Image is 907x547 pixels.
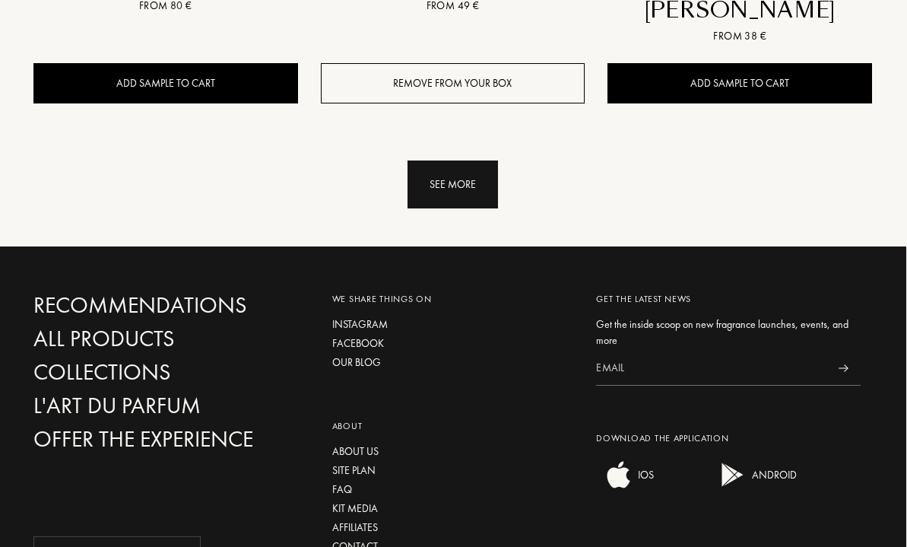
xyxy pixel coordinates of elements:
[332,482,574,498] a: FAQ
[332,501,574,517] a: Kit media
[596,292,861,306] div: Get the latest news
[33,326,298,352] a: All products
[718,460,748,490] img: android app
[33,63,298,103] div: Add sample to cart
[604,460,634,490] img: ios app
[596,351,826,386] input: Email
[332,444,574,460] a: About us
[332,292,574,306] div: We share things on
[33,393,298,419] a: L'Art du Parfum
[607,63,872,103] div: Add sample to cart
[332,520,574,536] a: Affiliates
[33,426,298,453] a: Offer the experience
[332,336,574,351] a: Facebook
[748,460,797,490] div: ANDROID
[33,292,298,319] a: Recommendations
[332,355,574,370] a: Our blog
[332,463,574,479] a: Site plan
[408,161,498,208] div: See more
[614,28,866,44] div: From 38 €
[321,63,585,103] div: Remove from your box
[839,364,848,372] img: news_send.svg
[710,479,797,493] a: android appANDROID
[596,479,654,493] a: ios appIOS
[33,359,298,386] a: Collections
[596,431,861,445] div: Download the application
[332,419,574,433] div: About
[596,316,861,348] div: Get the inside scoop on new fragrance launches, events, and more
[332,316,574,332] a: Instagram
[634,460,654,490] div: IOS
